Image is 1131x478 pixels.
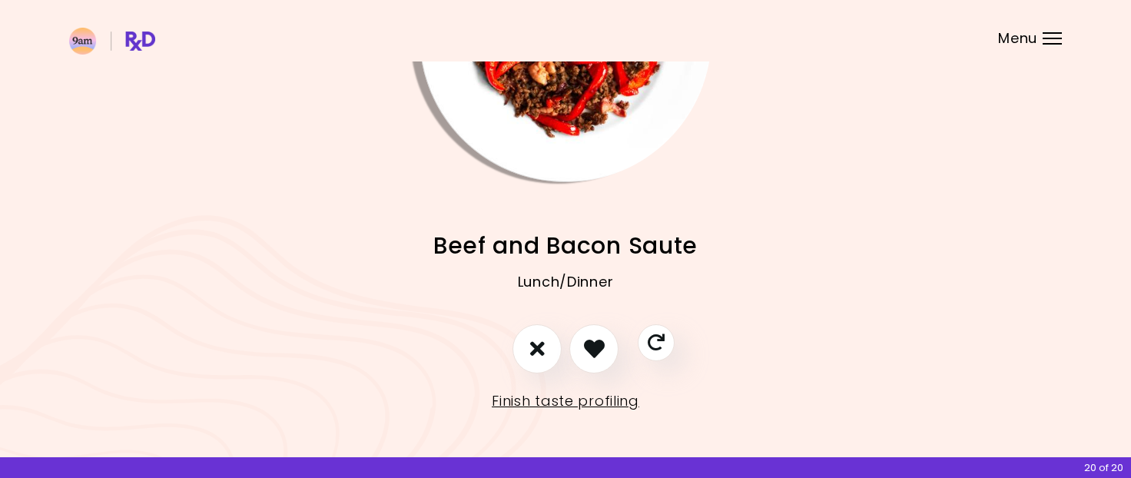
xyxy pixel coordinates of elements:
img: RxDiet [69,28,155,55]
button: Skip [638,324,675,361]
a: Finish taste profiling [492,389,639,413]
span: Beef and Bacon Saute [433,231,698,261]
button: I don't like this recipe [512,324,562,373]
span: Menu [998,32,1037,45]
div: Lunch/Dinner [69,263,1062,324]
button: I like this recipe [569,324,619,373]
